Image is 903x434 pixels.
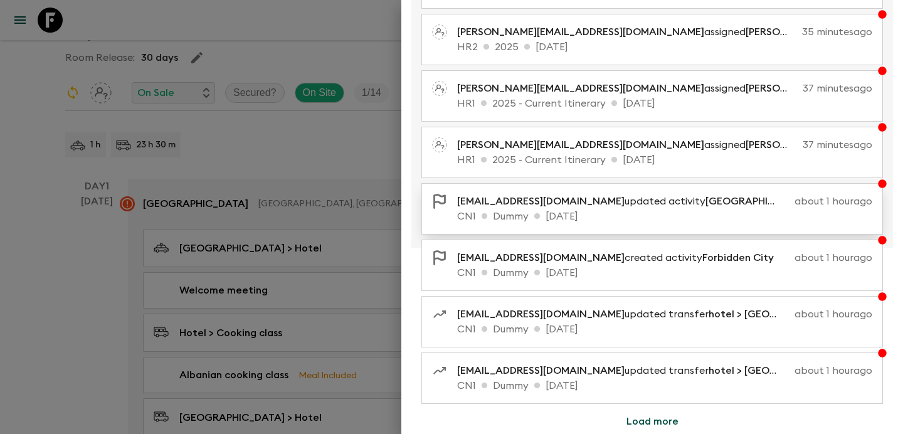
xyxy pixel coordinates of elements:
p: 37 minutes ago [803,137,872,152]
p: CN1 Dummy [DATE] [457,378,872,393]
p: CN1 Dummy [DATE] [457,265,872,280]
p: CN1 Dummy [DATE] [457,322,872,337]
span: [EMAIL_ADDRESS][DOMAIN_NAME] [457,309,625,319]
p: updated transfer [457,307,789,322]
p: about 1 hour ago [795,307,872,322]
span: [PERSON_NAME] [746,27,825,37]
p: 35 minutes ago [802,24,872,40]
span: [EMAIL_ADDRESS][DOMAIN_NAME] [457,366,625,376]
p: CN1 Dummy [DATE] [457,209,872,224]
span: [PERSON_NAME] [746,140,825,150]
span: Forbidden City [702,253,774,263]
p: HR2 2025 [DATE] [457,40,872,55]
p: assigned as a pack leader [457,24,797,40]
button: Load more [611,409,694,434]
p: 37 minutes ago [803,81,872,96]
span: [PERSON_NAME][EMAIL_ADDRESS][DOMAIN_NAME] [457,83,704,93]
span: [EMAIL_ADDRESS][DOMAIN_NAME] [457,196,625,206]
p: assigned as a pack leader [457,81,798,96]
p: about 1 hour ago [795,194,872,209]
p: created activity [457,250,784,265]
p: HR1 2025 - Current Itinerary [DATE] [457,96,872,111]
span: [PERSON_NAME][EMAIL_ADDRESS][DOMAIN_NAME] [457,140,704,150]
p: about 1 hour ago [795,363,872,378]
p: assigned as a pack leader [457,137,798,152]
span: [PERSON_NAME][EMAIL_ADDRESS][DOMAIN_NAME] [457,27,704,37]
p: about 1 hour ago [789,250,872,265]
span: [EMAIL_ADDRESS][DOMAIN_NAME] [457,253,625,263]
p: updated transfer [457,363,789,378]
p: updated activity [457,194,789,209]
p: HR1 2025 - Current Itinerary [DATE] [457,152,872,167]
